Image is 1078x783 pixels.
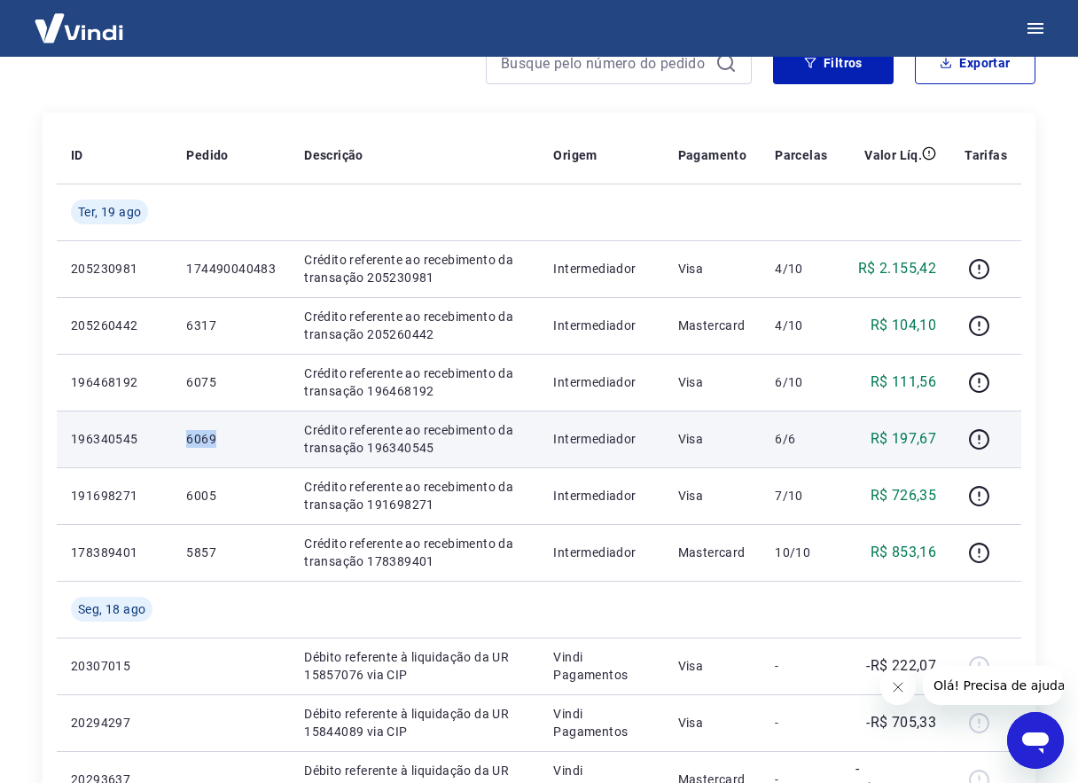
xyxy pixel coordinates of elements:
[304,364,525,400] p: Crédito referente ao recebimento da transação 196468192
[871,372,937,393] p: R$ 111,56
[71,146,83,164] p: ID
[304,535,525,570] p: Crédito referente ao recebimento da transação 178389401
[871,315,937,336] p: R$ 104,10
[880,669,916,705] iframe: Fechar mensagem
[678,487,747,505] p: Visa
[871,485,937,506] p: R$ 726,35
[678,260,747,278] p: Visa
[186,260,276,278] p: 174490040483
[864,146,922,164] p: Valor Líq.
[553,317,649,334] p: Intermediador
[678,146,747,164] p: Pagamento
[304,705,525,740] p: Débito referente à liquidação da UR 15844089 via CIP
[21,1,137,55] img: Vindi
[678,657,747,675] p: Visa
[553,146,597,164] p: Origem
[11,12,149,27] span: Olá! Precisa de ajuda?
[775,657,827,675] p: -
[553,373,649,391] p: Intermediador
[71,260,158,278] p: 205230981
[553,430,649,448] p: Intermediador
[71,487,158,505] p: 191698271
[773,42,894,84] button: Filtros
[553,260,649,278] p: Intermediador
[871,428,937,450] p: R$ 197,67
[304,648,525,684] p: Débito referente à liquidação da UR 15857076 via CIP
[304,478,525,513] p: Crédito referente ao recebimento da transação 191698271
[858,258,936,279] p: R$ 2.155,42
[678,373,747,391] p: Visa
[304,251,525,286] p: Crédito referente ao recebimento da transação 205230981
[775,430,827,448] p: 6/6
[304,308,525,343] p: Crédito referente ao recebimento da transação 205260442
[553,648,649,684] p: Vindi Pagamentos
[866,712,936,733] p: -R$ 705,33
[553,487,649,505] p: Intermediador
[71,317,158,334] p: 205260442
[775,487,827,505] p: 7/10
[501,50,708,76] input: Busque pelo número do pedido
[775,373,827,391] p: 6/10
[78,203,141,221] span: Ter, 19 ago
[71,714,158,732] p: 20294297
[871,542,937,563] p: R$ 853,16
[186,487,276,505] p: 6005
[965,146,1007,164] p: Tarifas
[186,317,276,334] p: 6317
[186,430,276,448] p: 6069
[71,430,158,448] p: 196340545
[678,317,747,334] p: Mastercard
[923,666,1064,705] iframe: Mensagem da empresa
[678,714,747,732] p: Visa
[775,317,827,334] p: 4/10
[186,373,276,391] p: 6075
[71,373,158,391] p: 196468192
[678,430,747,448] p: Visa
[304,146,363,164] p: Descrição
[775,544,827,561] p: 10/10
[71,657,158,675] p: 20307015
[78,600,145,618] span: Seg, 18 ago
[775,146,827,164] p: Parcelas
[866,655,936,677] p: -R$ 222,07
[915,42,1035,84] button: Exportar
[553,705,649,740] p: Vindi Pagamentos
[775,714,827,732] p: -
[304,421,525,457] p: Crédito referente ao recebimento da transação 196340545
[553,544,649,561] p: Intermediador
[775,260,827,278] p: 4/10
[71,544,158,561] p: 178389401
[678,544,747,561] p: Mastercard
[186,544,276,561] p: 5857
[186,146,228,164] p: Pedido
[1007,712,1064,769] iframe: Botão para abrir a janela de mensagens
